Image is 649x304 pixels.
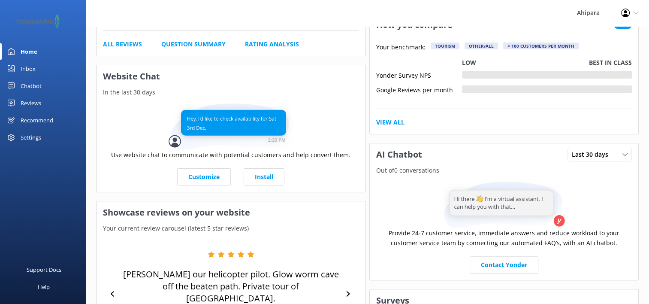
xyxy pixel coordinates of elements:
[462,58,476,67] p: Low
[376,43,426,53] p: Your benchmark:
[21,77,42,94] div: Chatbot
[370,166,639,175] p: Out of 0 conversations
[38,278,50,295] div: Help
[589,58,632,67] p: Best in class
[21,94,41,112] div: Reviews
[13,15,62,29] img: 2-1647550015.png
[442,182,566,228] img: assistant...
[21,112,53,129] div: Recommend
[370,143,429,166] h3: AI Chatbot
[21,60,36,77] div: Inbox
[245,40,299,49] a: Rating Analysis
[27,261,61,278] div: Support Docs
[376,118,404,127] a: View All
[169,103,293,150] img: conversation...
[572,150,613,159] span: Last 30 days
[470,256,538,274] a: Contact Yonder
[244,168,284,185] a: Install
[376,85,462,93] div: Google Reviews per month
[431,43,459,49] div: Tourism
[21,129,41,146] div: Settings
[97,65,365,88] h3: Website Chat
[21,43,37,60] div: Home
[376,228,632,248] p: Provide 24-7 customer service, immediate answers and reduce workload to your customer service tea...
[97,201,365,224] h3: Showcase reviews on your website
[465,43,498,49] div: Other/All
[97,224,365,233] p: Your current review carousel (latest 5 star reviews)
[111,150,350,160] p: Use website chat to communicate with potential customers and help convert them.
[177,168,231,185] a: Customize
[161,40,226,49] a: Question Summary
[503,43,579,49] div: < 100 customers per month
[376,71,462,79] div: Yonder Survey NPS
[97,88,365,97] p: In the last 30 days
[103,40,142,49] a: All Reviews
